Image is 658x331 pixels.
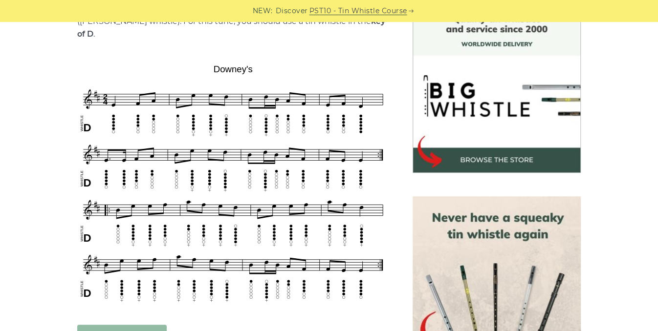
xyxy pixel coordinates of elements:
img: BigWhistle Tin Whistle Store [413,5,581,173]
span: NEW: [253,5,273,17]
img: Downey's Tin Whistle Tabs & Sheet Music [77,61,389,305]
a: PST10 - Tin Whistle Course [309,5,407,17]
span: Discover [276,5,308,17]
p: Sheet music notes and tab to play on a tin whistle ([PERSON_NAME] whistle). For this tune, you sh... [77,2,389,41]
